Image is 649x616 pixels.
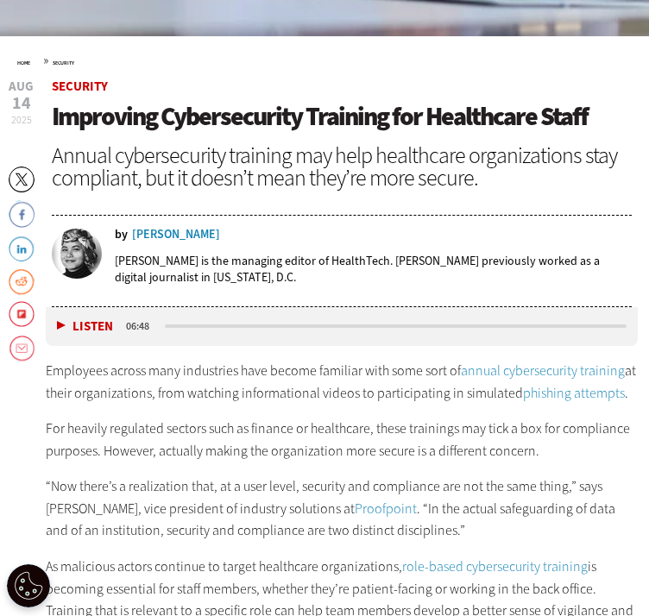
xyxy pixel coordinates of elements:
[123,318,162,334] div: duration
[461,361,625,380] a: annual cybersecurity training
[355,500,417,518] a: Proofpoint
[7,564,50,607] button: Open Preferences
[46,418,637,462] p: For heavily regulated sectors such as finance or healthcare, these trainings may tick a box for c...
[9,80,34,93] span: Aug
[7,564,50,607] div: Cookie Settings
[9,95,34,112] span: 14
[17,60,30,66] a: Home
[46,475,637,542] p: “Now there’s a realization that, at a user level, security and compliance are not the same thing,...
[52,144,632,189] div: Annual cybersecurity training may help healthcare organizations stay compliant, but it doesn’t me...
[17,53,632,67] div: »
[52,229,102,279] img: Teta-Alim
[57,320,113,333] button: Listen
[11,113,32,127] span: 2025
[52,78,108,95] a: Security
[115,229,128,241] span: by
[132,229,220,241] a: [PERSON_NAME]
[402,557,588,575] a: role-based cybersecurity training
[115,253,632,286] p: [PERSON_NAME] is the managing editor of HealthTech. [PERSON_NAME] previously worked as a digital ...
[46,360,637,404] p: Employees across many industries have become familiar with some sort of at their organizations, f...
[52,99,588,134] span: Improving Cybersecurity Training for Healthcare Staff
[53,60,74,66] a: Security
[523,384,625,402] a: phishing attempts
[46,307,637,346] div: media player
